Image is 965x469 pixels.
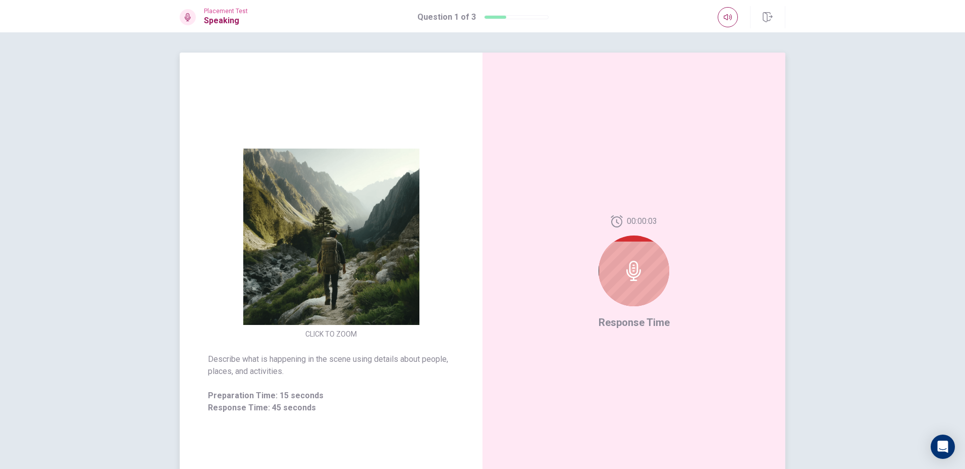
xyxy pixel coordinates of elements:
h1: Speaking [204,15,248,27]
button: CLICK TO ZOOM [301,327,361,341]
h1: Question 1 of 3 [417,11,476,23]
span: Response Time: 45 seconds [208,402,454,414]
span: Placement Test [204,8,248,15]
img: [object Object] [234,149,428,325]
span: Response Time [599,316,670,329]
span: Describe what is happening in the scene using details about people, places, and activities. [208,353,454,378]
span: 00:00:03 [627,215,657,227]
span: Preparation Time: 15 seconds [208,390,454,402]
div: Open Intercom Messenger [931,435,955,459]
